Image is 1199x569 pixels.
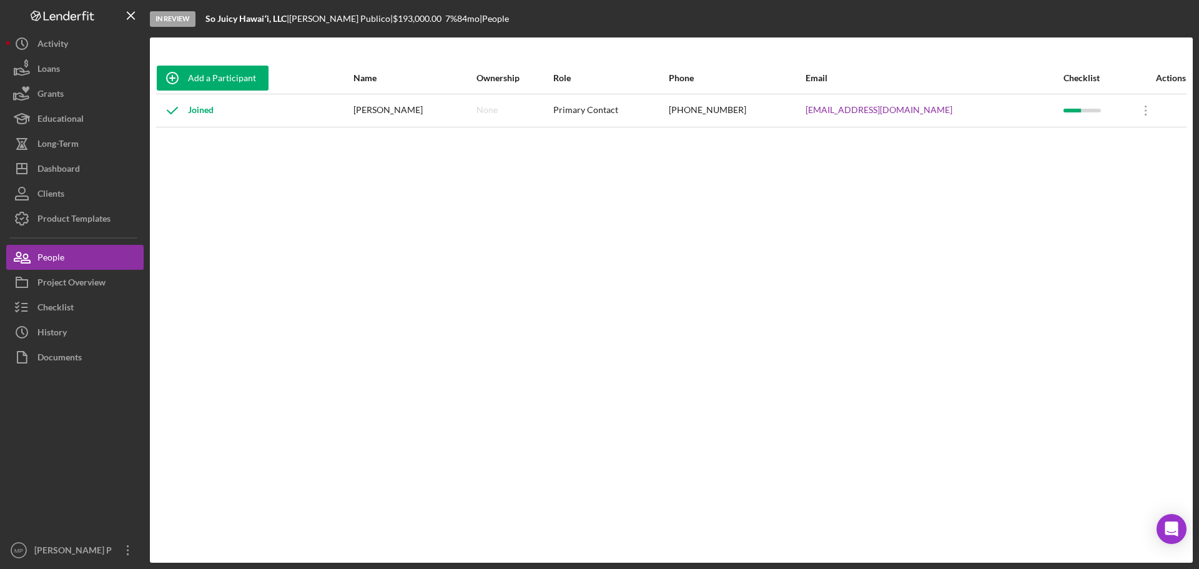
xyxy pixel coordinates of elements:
div: Joined [157,95,214,126]
button: History [6,320,144,345]
div: Ownership [476,73,553,83]
a: [EMAIL_ADDRESS][DOMAIN_NAME] [806,105,952,115]
b: So Juicy Hawaiʻi, LLC [205,13,287,24]
div: $193,000.00 [393,14,445,24]
div: Educational [37,106,84,134]
div: [PERSON_NAME] [353,95,475,126]
button: Documents [6,345,144,370]
button: Checklist [6,295,144,320]
button: Project Overview [6,270,144,295]
div: Activity [37,31,68,59]
div: Clients [37,181,64,209]
div: None [476,105,498,115]
div: Open Intercom Messenger [1157,514,1187,544]
button: Grants [6,81,144,106]
button: People [6,245,144,270]
button: Loans [6,56,144,81]
div: Loans [37,56,60,84]
div: [PHONE_NUMBER] [669,95,804,126]
div: [PERSON_NAME] Publico | [289,14,393,24]
button: Educational [6,106,144,131]
div: | [205,14,289,24]
div: Add a Participant [188,66,256,91]
div: Actions [1130,73,1186,83]
div: [PERSON_NAME] P [31,538,112,566]
div: Phone [669,73,804,83]
div: Checklist [37,295,74,323]
text: MP [14,547,23,554]
button: Long-Term [6,131,144,156]
div: Grants [37,81,64,109]
button: Add a Participant [157,66,269,91]
button: Product Templates [6,206,144,231]
div: People [37,245,64,273]
div: Email [806,73,1062,83]
div: 84 mo [457,14,480,24]
button: MP[PERSON_NAME] P [6,538,144,563]
button: Dashboard [6,156,144,181]
div: Product Templates [37,206,111,234]
div: Role [553,73,667,83]
div: History [37,320,67,348]
button: Activity [6,31,144,56]
div: 7 % [445,14,457,24]
div: | People [480,14,509,24]
div: Project Overview [37,270,106,298]
div: Documents [37,345,82,373]
div: Primary Contact [553,95,667,126]
div: Checklist [1063,73,1130,83]
div: In Review [150,11,195,27]
div: Name [353,73,475,83]
div: Dashboard [37,156,80,184]
button: Clients [6,181,144,206]
div: Long-Term [37,131,79,159]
